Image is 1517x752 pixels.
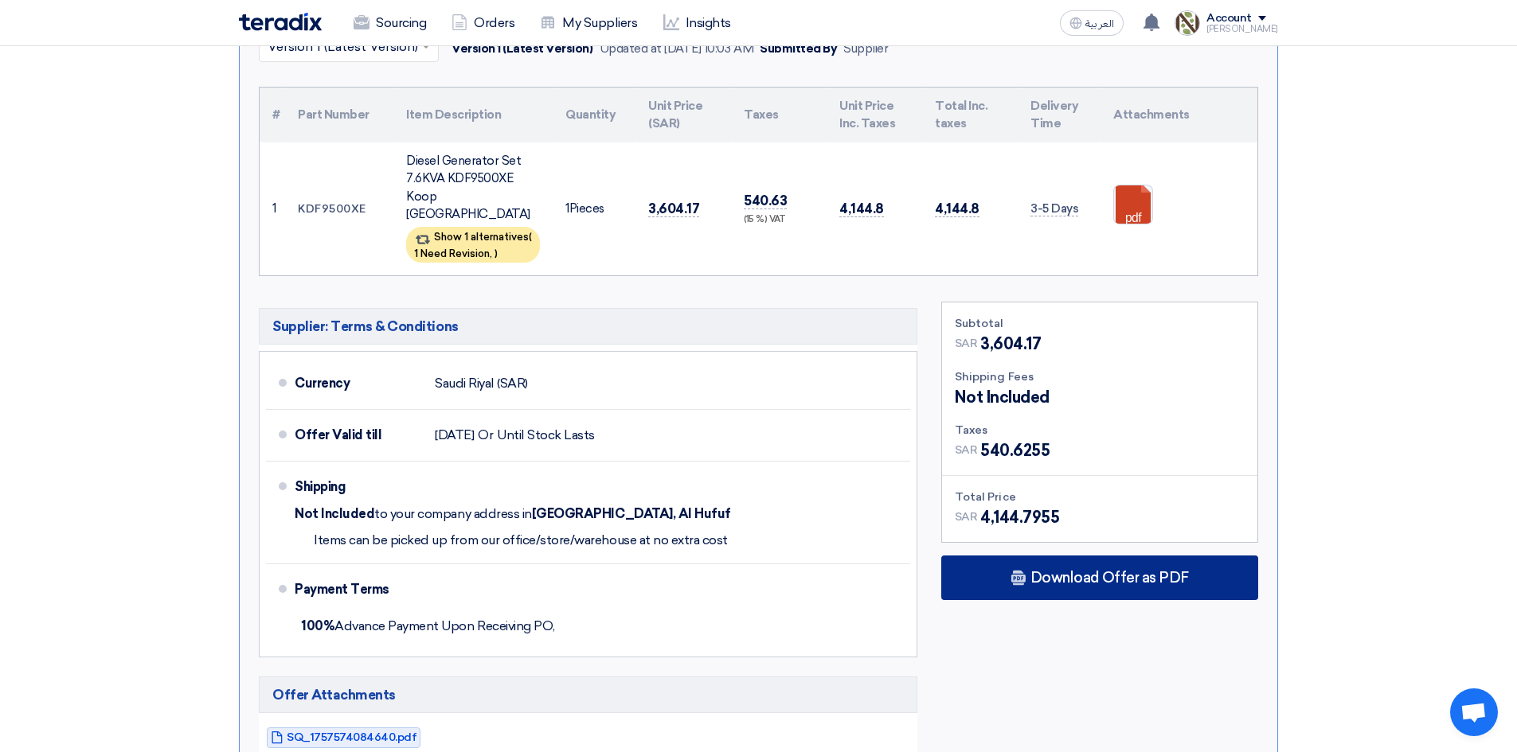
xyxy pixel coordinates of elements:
[955,385,1050,409] span: Not Included
[295,468,422,506] div: Shipping
[259,676,917,713] h5: Offer Attachments
[301,618,334,633] strong: 100%
[527,6,650,41] a: My Suppliers
[827,88,922,142] th: Unit Price Inc. Taxes
[651,6,744,41] a: Insights
[955,335,978,352] span: SAR
[1175,10,1200,36] img: Screenshot___1756930143446.png
[439,6,527,41] a: Orders
[1450,688,1498,736] div: Open chat
[267,727,420,748] a: SQ_1757574084640.pdf
[259,308,917,345] h5: Supplier: Terms & Conditions
[955,315,1245,332] div: Subtotal
[260,88,285,142] th: #
[314,532,728,548] span: Items can be picked up from our office/store/warehouse at no extra cost
[935,201,979,217] span: 4,144.8
[980,438,1050,462] span: 540.6255
[285,88,393,142] th: Part Number
[565,201,569,216] span: 1
[922,88,1018,142] th: Total Inc. taxes
[295,364,422,403] div: Currency
[980,332,1041,356] span: 3,604.17
[955,489,1245,505] div: Total Price
[955,442,978,458] span: SAR
[341,6,439,41] a: Sourcing
[955,508,978,525] span: SAR
[495,247,498,259] span: )
[760,40,837,58] div: Submitted By
[731,88,827,142] th: Taxes
[648,201,699,217] span: 3,604.17
[744,213,814,227] div: (15 %) VAT
[285,142,393,275] td: KDF9500XE
[374,506,532,522] span: to your company address in
[435,368,528,399] div: Saudi Riyal (SAR)
[287,731,416,743] span: SQ_1757574084640.pdf
[435,427,474,443] span: [DATE]
[1206,12,1252,25] div: Account
[1030,571,1189,585] span: Download Offer as PDF
[553,88,635,142] th: Quantity
[406,227,540,263] div: Show 1 alternatives
[955,422,1245,438] div: Taxes
[553,142,635,275] td: Pieces
[295,506,374,522] span: Not Included
[532,506,731,522] span: [GEOGRAPHIC_DATA], Al Hufuf
[393,88,553,142] th: Item Description
[239,13,322,31] img: Teradix logo
[1085,18,1114,29] span: العربية
[980,505,1059,529] span: 4,144.7955
[843,40,888,58] div: Supplier
[955,368,1245,385] div: Shipping Fees
[478,427,493,443] span: Or
[635,88,731,142] th: Unit Price (SAR)
[1060,10,1124,36] button: العربية
[1101,88,1257,142] th: Attachments
[1030,201,1078,216] span: 3-5 Days
[301,618,555,633] span: Advance Payment Upon Receiving PO,
[406,152,540,224] div: Diesel Generator Set 7.6KVA KDF9500XE Koop [GEOGRAPHIC_DATA]
[839,201,884,217] span: 4,144.8
[1206,25,1278,33] div: [PERSON_NAME]
[295,571,891,609] div: Payment Terms
[1114,185,1241,281] a: KDFXE_1757573940178.pdf
[414,247,492,259] span: 1 Need Revision,
[295,416,422,454] div: Offer Valid till
[600,40,754,58] div: Updated at [DATE] 10:03 AM
[497,427,595,443] span: Until Stock Lasts
[260,142,285,275] td: 1
[529,231,532,243] span: (
[1018,88,1101,142] th: Delivery Time
[452,40,593,58] div: Version 1 (Latest Version)
[744,193,787,209] span: 540.63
